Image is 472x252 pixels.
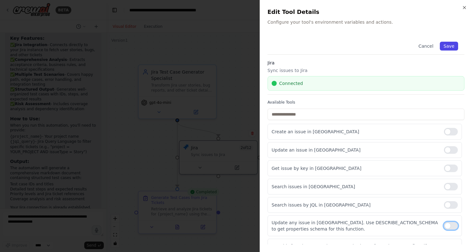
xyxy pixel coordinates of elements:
[268,60,464,66] h3: Jira
[272,202,439,208] p: Search issues by JQL in [GEOGRAPHIC_DATA]
[268,8,464,16] h2: Edit Tool Details
[272,165,439,171] p: Get issue by key in [GEOGRAPHIC_DATA]
[279,80,303,87] span: Connected
[272,183,439,190] p: Search issues in [GEOGRAPHIC_DATA]
[268,19,464,25] p: Configure your tool's environment variables and actions.
[415,42,437,51] button: Cancel
[268,67,464,74] p: Sync issues to Jira
[272,219,439,232] p: Update any issue in [GEOGRAPHIC_DATA]. Use DESCRIBE_ACTION_SCHEMA to get properties schema for th...
[272,147,439,153] p: Update an issue in [GEOGRAPHIC_DATA]
[440,42,458,51] button: Save
[268,100,464,105] label: Available Tools
[272,129,439,135] p: Create an issue in [GEOGRAPHIC_DATA]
